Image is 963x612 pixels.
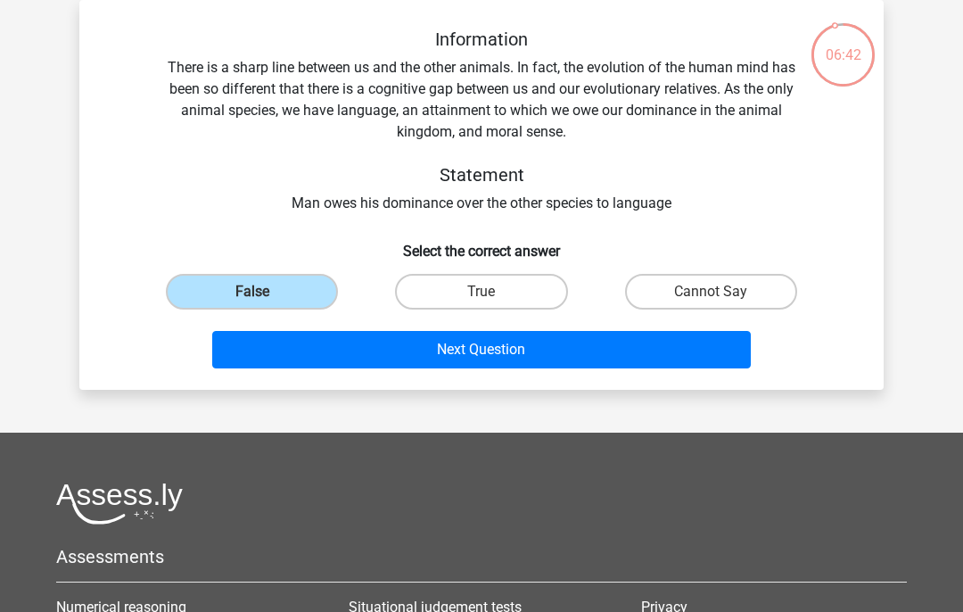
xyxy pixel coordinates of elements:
h5: Assessments [56,546,907,567]
label: Cannot Say [625,274,797,310]
h5: Statement [165,164,798,186]
div: There is a sharp line between us and the other animals. In fact, the evolution of the human mind ... [108,29,855,214]
h5: Information [165,29,798,50]
label: True [395,274,567,310]
label: False [166,274,338,310]
img: Assessly logo [56,483,183,525]
button: Next Question [212,331,752,368]
div: 06:42 [810,21,877,66]
h6: Select the correct answer [108,228,855,260]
